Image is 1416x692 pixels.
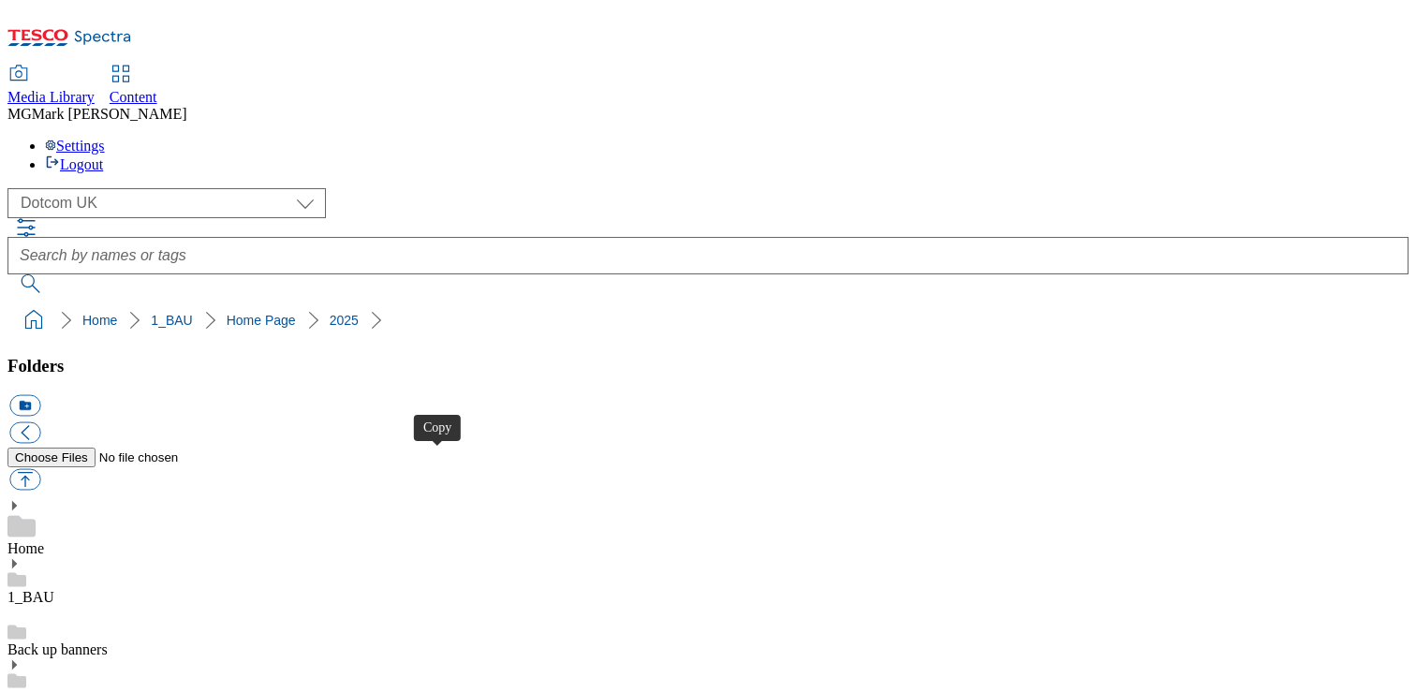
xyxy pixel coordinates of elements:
a: Logout [45,156,103,172]
a: 1_BAU [151,313,192,328]
span: Media Library [7,89,95,105]
nav: breadcrumb [7,302,1409,338]
input: Search by names or tags [7,237,1409,274]
a: Home [82,313,117,328]
a: Content [110,66,157,106]
a: 2025 [330,313,359,328]
a: Back up banners [7,641,108,657]
a: 1_BAU [7,589,54,605]
h3: Folders [7,356,1409,376]
a: Home Page [227,313,296,328]
a: Settings [45,138,105,154]
span: Content [110,89,157,105]
a: Media Library [7,66,95,106]
span: MG [7,106,32,122]
span: Mark [PERSON_NAME] [32,106,187,122]
a: home [19,305,49,335]
a: Home [7,540,44,556]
